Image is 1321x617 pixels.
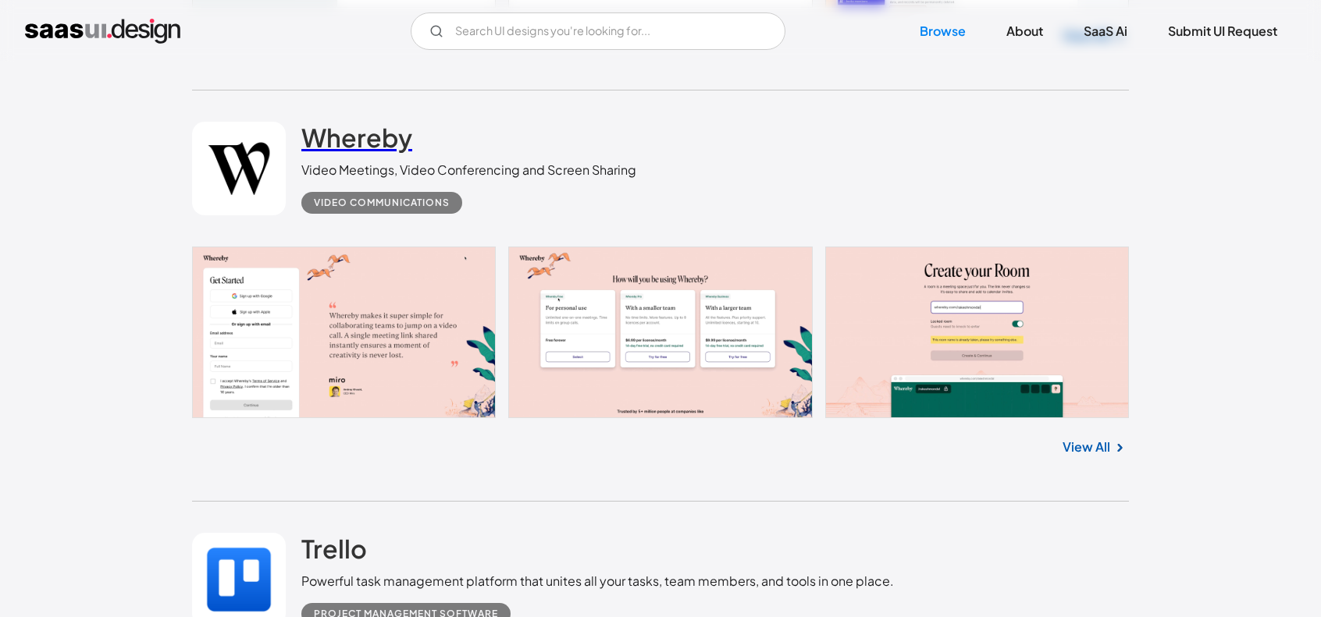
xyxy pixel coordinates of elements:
a: View All [1063,438,1110,456]
a: home [25,19,180,44]
input: Search UI designs you're looking for... [411,12,785,50]
div: Video Communications [314,193,450,212]
div: Video Meetings, Video Conferencing and Screen Sharing [301,161,636,179]
a: Submit UI Request [1149,14,1296,48]
form: Email Form [411,12,785,50]
a: About [988,14,1062,48]
a: Trello [301,533,367,572]
div: Powerful task management platform that unites all your tasks, team members, and tools in one place. [301,572,894,590]
h2: Trello [301,533,367,564]
a: SaaS Ai [1065,14,1146,48]
h2: Whereby [301,122,412,153]
a: Whereby [301,122,412,161]
a: Browse [901,14,985,48]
